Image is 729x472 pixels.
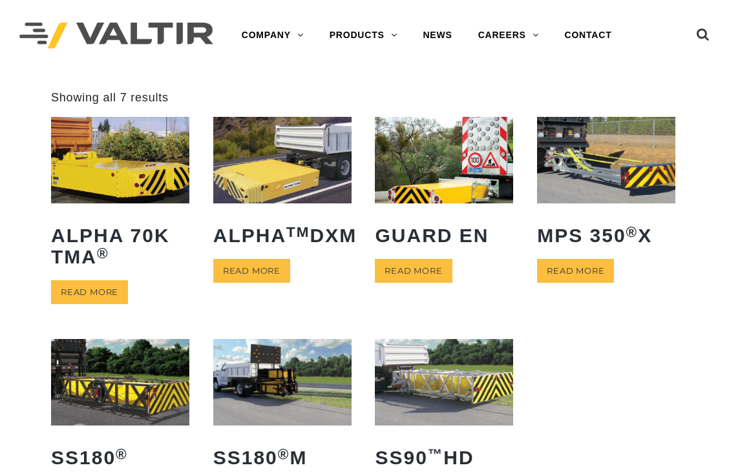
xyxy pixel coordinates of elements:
h2: MPS 350 X [537,215,675,256]
a: Read more about “MPS 350® X” [537,259,614,283]
sup: ® [626,224,639,240]
a: MPS 350®X [537,117,675,256]
a: CAREERS [465,23,552,48]
a: Read more about “ALPHA 70K TMA®” [51,280,128,304]
a: Read more about “GUARD EN” [375,259,452,283]
h2: ALPHA 70K TMA [51,215,189,277]
a: CONTACT [552,23,625,48]
a: COMPANY [229,23,317,48]
a: ALPHATMDXM [213,117,352,256]
a: NEWS [410,23,465,48]
sup: ™ [428,446,444,462]
p: Showing all 7 results [51,90,169,105]
h2: ALPHA DXM [213,215,352,256]
sup: ® [97,245,109,262]
sup: ® [116,446,128,462]
sup: TM [286,224,310,240]
a: ALPHA 70K TMA® [51,117,189,277]
a: PRODUCTS [317,23,410,48]
h2: GUARD EN [375,215,513,256]
a: Read more about “ALPHATM DXM” [213,259,290,283]
sup: ® [278,446,290,462]
img: Valtir [19,23,213,49]
a: GUARD EN [375,117,513,256]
